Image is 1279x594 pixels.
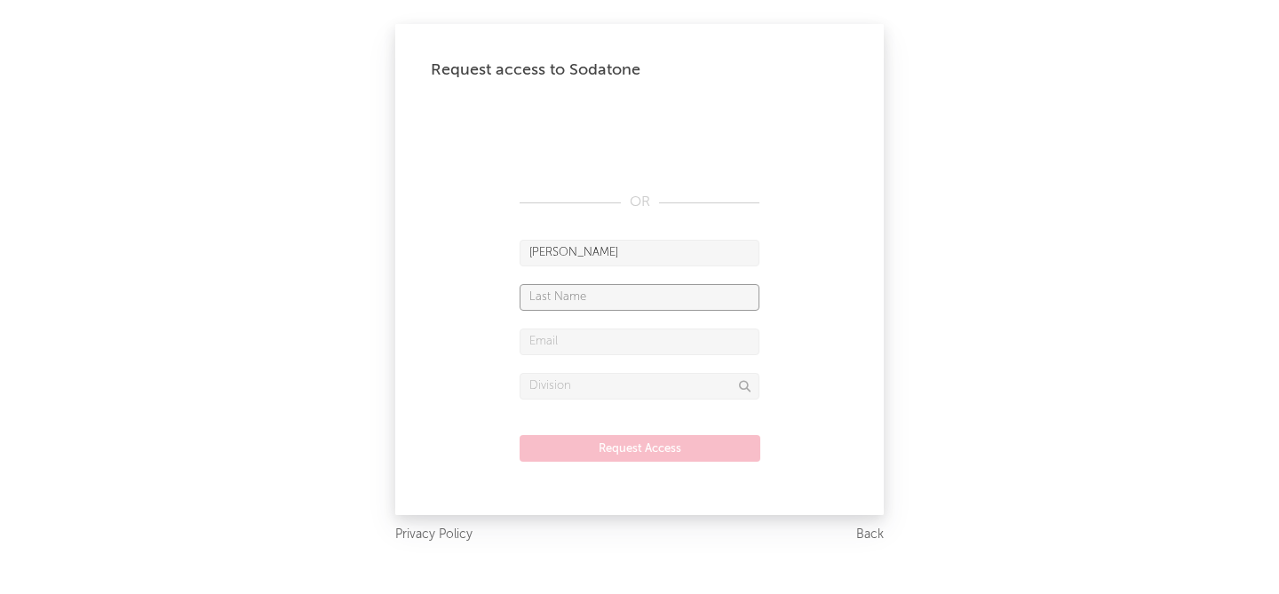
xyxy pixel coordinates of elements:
div: OR [520,192,759,213]
div: Request access to Sodatone [431,59,848,81]
a: Back [856,524,884,546]
button: Request Access [520,435,760,462]
input: Division [520,373,759,400]
input: Last Name [520,284,759,311]
input: Email [520,329,759,355]
a: Privacy Policy [395,524,473,546]
input: First Name [520,240,759,266]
